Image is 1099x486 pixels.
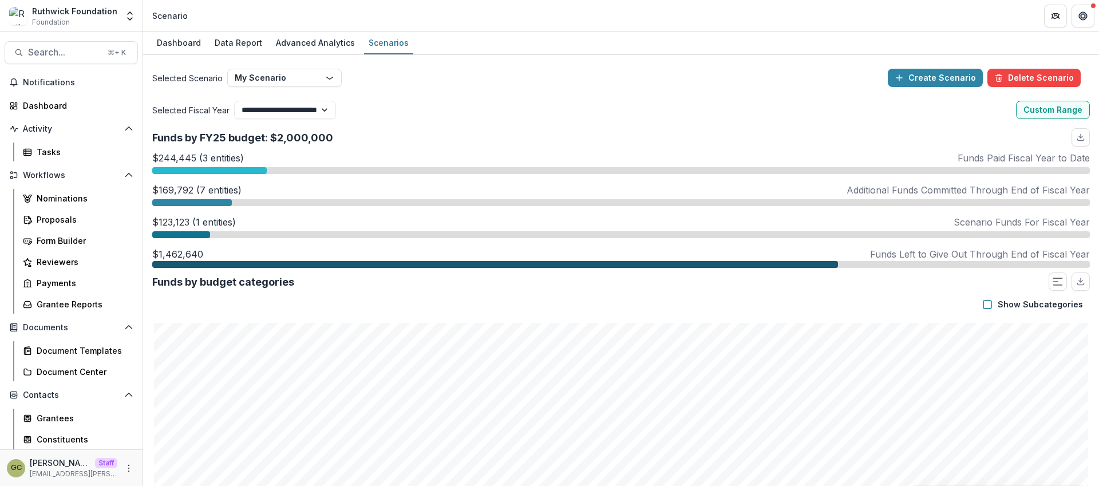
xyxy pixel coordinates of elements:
[105,46,128,59] div: ⌘ + K
[18,295,138,314] a: Grantee Reports
[364,32,413,54] a: Scenarios
[23,171,120,180] span: Workflows
[18,430,138,449] a: Constituents
[18,409,138,428] a: Grantees
[958,151,1090,165] p: Funds Paid Fiscal Year to Date
[152,215,236,229] p: $123,123 (1 entities)
[1072,272,1090,291] button: download
[37,277,129,289] div: Payments
[18,252,138,271] a: Reviewers
[9,7,27,25] img: Ruthwick Foundation
[37,345,129,357] div: Document Templates
[37,192,129,204] div: Nominations
[152,274,294,290] p: Funds by budget categories
[152,151,244,165] p: $244,445 (3 entities)
[870,247,1090,261] p: Funds Left to Give Out Through End of Fiscal Year
[30,457,90,469] p: [PERSON_NAME]
[32,5,117,17] div: Ruthwick Foundation
[847,183,1090,197] p: Additional Funds Committed Through End of Fiscal Year
[152,10,188,22] div: Scenario
[18,189,138,208] a: Nominations
[32,17,70,27] span: Foundation
[23,323,120,333] span: Documents
[1044,5,1067,27] button: Partners
[152,183,242,197] p: $169,792 (7 entities)
[18,362,138,381] a: Document Center
[888,69,983,87] button: Create Scenario
[18,143,138,161] a: Tasks
[1072,128,1090,147] button: download
[23,100,129,112] div: Dashboard
[18,210,138,229] a: Proposals
[122,461,136,475] button: More
[23,390,120,400] span: Contacts
[152,32,205,54] a: Dashboard
[152,72,223,84] span: Selected Scenario
[23,124,120,134] span: Activity
[227,69,342,87] button: My Scenario
[23,78,133,88] span: Notifications
[18,274,138,293] a: Payments
[5,73,138,92] button: Notifications
[975,295,1090,314] button: Show Subcategories
[18,341,138,360] a: Document Templates
[148,7,192,24] nav: breadcrumb
[5,96,138,115] a: Dashboard
[122,5,138,27] button: Open entity switcher
[11,464,22,472] div: Grace Chang
[95,458,117,468] p: Staff
[18,231,138,250] a: Form Builder
[5,41,138,64] button: Search...
[271,34,359,51] div: Advanced Analytics
[37,235,129,247] div: Form Builder
[210,32,267,54] a: Data Report
[152,104,230,116] span: Selected Fiscal Year
[28,47,101,58] span: Search...
[152,247,203,261] p: $1,462,640
[37,433,129,445] div: Constituents
[1016,101,1090,119] button: Custom Range
[1049,272,1067,291] button: Show Progress Bar
[37,366,129,378] div: Document Center
[37,298,129,310] div: Grantee Reports
[1072,5,1094,27] button: Get Help
[152,34,205,51] div: Dashboard
[5,166,138,184] button: Open Workflows
[37,214,129,226] div: Proposals
[30,469,117,479] p: [EMAIL_ADDRESS][PERSON_NAME][DOMAIN_NAME]
[210,34,267,51] div: Data Report
[987,69,1081,87] button: Delete Scenario
[5,386,138,404] button: Open Contacts
[954,215,1090,229] p: Scenario Funds For Fiscal Year
[37,256,129,268] div: Reviewers
[271,32,359,54] a: Advanced Analytics
[37,412,129,424] div: Grantees
[5,318,138,337] button: Open Documents
[5,120,138,138] button: Open Activity
[152,130,333,145] p: Funds by FY25 budget: $2,000,000
[37,146,129,158] div: Tasks
[364,34,413,51] div: Scenarios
